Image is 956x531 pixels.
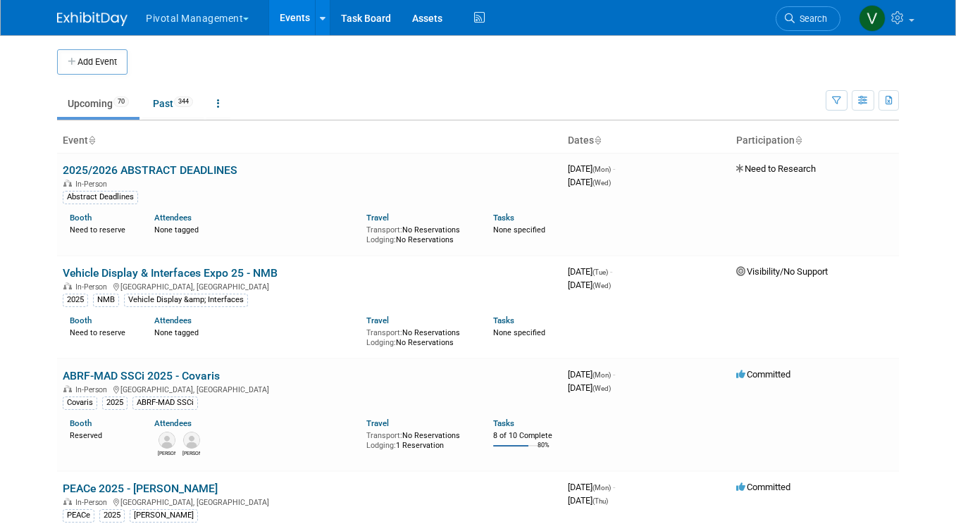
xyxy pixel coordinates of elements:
div: Vehicle Display &amp; Interfaces [124,294,248,306]
a: Vehicle Display & Interfaces Expo 25 - NMB [63,266,278,280]
span: [DATE] [568,482,615,492]
div: Reserved [70,428,133,441]
span: - [610,266,612,277]
div: [PERSON_NAME] [130,509,198,522]
span: [DATE] [568,163,615,174]
span: Transport: [366,328,402,337]
span: (Thu) [592,497,608,505]
span: (Wed) [592,385,611,392]
div: Need to reserve [70,223,133,235]
span: Search [795,13,827,24]
div: Melissa Gabello [158,449,175,457]
span: In-Person [75,498,111,507]
div: ABRF-MAD SSCi [132,396,198,409]
a: Sort by Event Name [88,135,95,146]
a: Attendees [154,418,192,428]
th: Event [57,129,562,153]
a: Booth [70,213,92,223]
img: ExhibitDay [57,12,128,26]
a: Tasks [493,418,514,428]
span: None specified [493,225,545,235]
a: 2025/2026 ABSTRACT DEADLINES [63,163,237,177]
a: Search [776,6,840,31]
span: None specified [493,328,545,337]
span: Transport: [366,431,402,440]
div: No Reservations 1 Reservation [366,428,472,450]
div: 2025 [99,509,125,522]
div: 8 of 10 Complete [493,431,557,441]
a: Travel [366,213,389,223]
a: Booth [70,418,92,428]
button: Add Event [57,49,128,75]
span: In-Person [75,385,111,394]
div: 2025 [63,294,88,306]
span: Lodging: [366,441,396,450]
span: [DATE] [568,369,615,380]
span: [DATE] [568,382,611,393]
a: Sort by Participation Type [795,135,802,146]
div: PEACe [63,509,94,522]
span: Need to Research [736,163,816,174]
span: Committed [736,369,790,380]
a: Attendees [154,213,192,223]
span: - [613,369,615,380]
div: [GEOGRAPHIC_DATA], [GEOGRAPHIC_DATA] [63,496,557,507]
span: [DATE] [568,495,608,506]
div: None tagged [154,325,355,338]
div: Sujash Chatterjee [182,449,200,457]
span: In-Person [75,180,111,189]
div: No Reservations No Reservations [366,223,472,244]
a: ABRF-MAD SSCi 2025 - Covaris [63,369,220,382]
img: Melissa Gabello [159,432,175,449]
div: Covaris [63,396,97,409]
span: (Mon) [592,371,611,379]
img: In-Person Event [63,385,72,392]
span: [DATE] [568,266,612,277]
span: (Wed) [592,179,611,187]
a: Booth [70,316,92,325]
span: [DATE] [568,177,611,187]
span: In-Person [75,282,111,292]
a: Tasks [493,213,514,223]
span: (Mon) [592,165,611,173]
a: Travel [366,418,389,428]
span: (Wed) [592,282,611,289]
a: Sort by Start Date [594,135,601,146]
th: Dates [562,129,731,153]
td: 80% [538,442,550,461]
a: Past344 [142,90,204,117]
a: Tasks [493,316,514,325]
a: PEACe 2025 - [PERSON_NAME] [63,482,218,495]
th: Participation [731,129,899,153]
img: Sujash Chatterjee [183,432,200,449]
span: (Tue) [592,268,608,276]
div: 2025 [102,396,128,409]
span: 70 [113,96,129,107]
span: Lodging: [366,338,396,347]
a: Upcoming70 [57,90,139,117]
a: Travel [366,316,389,325]
div: [GEOGRAPHIC_DATA], [GEOGRAPHIC_DATA] [63,383,557,394]
img: Valerie Weld [859,5,886,32]
span: Transport: [366,225,402,235]
span: Visibility/No Support [736,266,828,277]
img: In-Person Event [63,282,72,289]
div: Need to reserve [70,325,133,338]
span: 344 [174,96,193,107]
img: In-Person Event [63,180,72,187]
div: NMB [93,294,119,306]
span: [DATE] [568,280,611,290]
span: Committed [736,482,790,492]
div: [GEOGRAPHIC_DATA], [GEOGRAPHIC_DATA] [63,280,557,292]
span: Lodging: [366,235,396,244]
span: - [613,163,615,174]
div: None tagged [154,223,355,235]
span: - [613,482,615,492]
span: (Mon) [592,484,611,492]
a: Attendees [154,316,192,325]
div: Abstract Deadlines [63,191,138,204]
div: No Reservations No Reservations [366,325,472,347]
img: In-Person Event [63,498,72,505]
